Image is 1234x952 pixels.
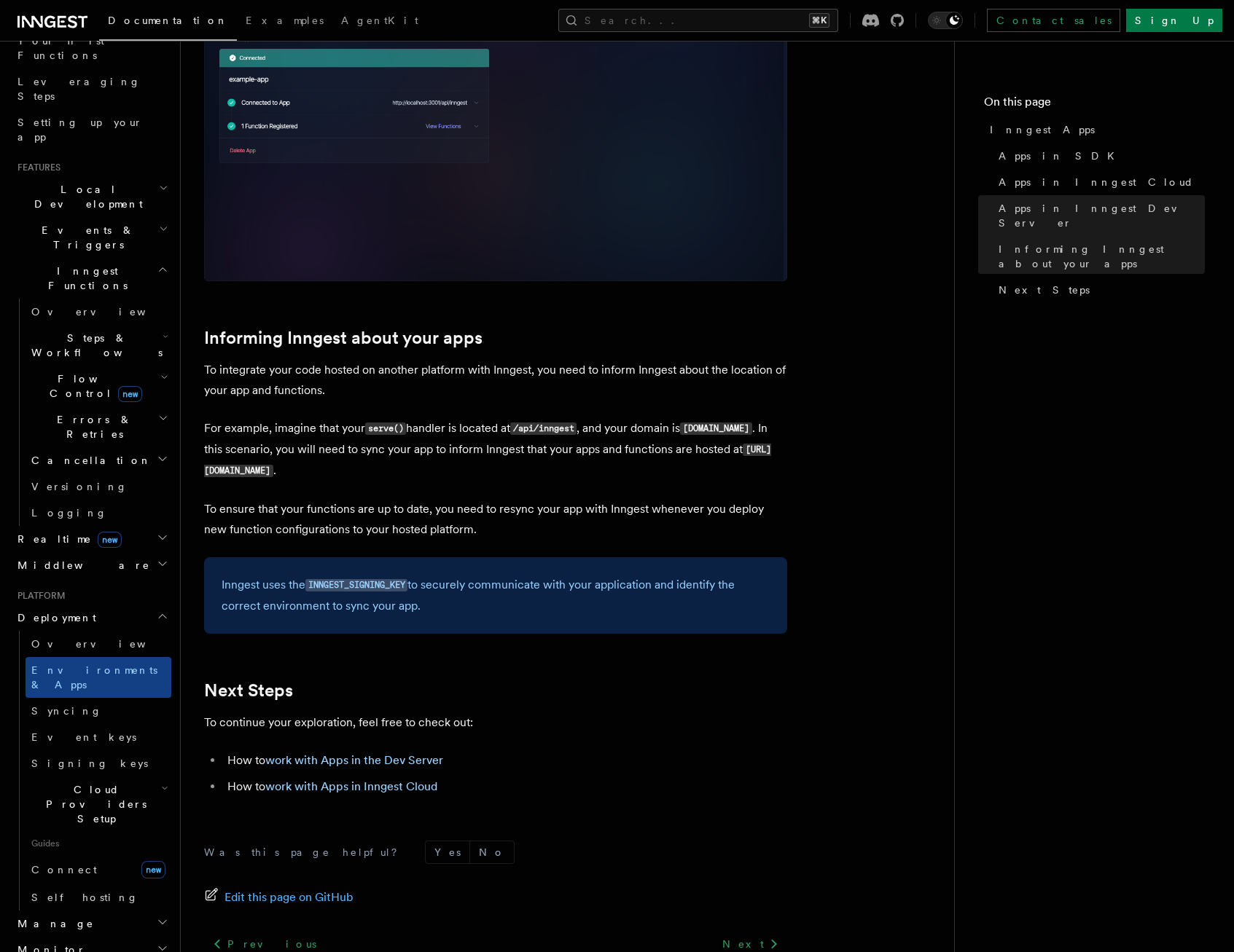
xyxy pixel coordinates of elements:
button: Deployment [12,605,171,631]
span: new [118,386,142,402]
code: [DOMAIN_NAME] [680,422,751,435]
a: Apps in Inngest Dev Server [993,195,1205,236]
a: Event keys [26,724,171,750]
button: Flow Controlnew [26,366,171,406]
span: Signing keys [31,758,148,769]
span: Logging [31,507,107,519]
a: Informing Inngest about your apps [993,236,1205,277]
span: Overview [31,306,181,318]
a: work with Apps in the Dev Server [265,753,443,767]
a: Next Steps [204,680,293,701]
span: Cancellation [26,453,152,468]
a: Overview [26,631,171,657]
a: Next Steps [993,277,1205,303]
span: Errors & Retries [26,412,158,441]
a: Self hosting [26,884,171,910]
span: Events & Triggers [12,223,159,252]
a: Versioning [26,473,171,500]
span: Inngest Functions [12,264,157,293]
a: Syncing [26,698,171,724]
span: new [141,861,165,878]
span: new [98,532,122,548]
span: Connect [31,864,97,876]
a: Documentation [99,4,237,41]
span: Local Development [12,182,159,211]
span: Apps in Inngest Cloud [999,175,1194,189]
code: INNGEST_SIGNING_KEY [305,579,407,591]
span: Apps in SDK [999,149,1123,163]
h4: On this page [984,93,1205,117]
a: Connectnew [26,855,171,884]
span: Guides [26,832,171,855]
p: To continue your exploration, feel free to check out: [204,712,787,733]
span: Versioning [31,481,128,492]
li: How to [223,776,787,797]
code: /api/inngest [510,422,577,435]
a: Edit this page on GitHub [204,887,354,908]
button: Toggle dark mode [928,12,963,29]
span: Overview [31,638,181,650]
a: Contact sales [987,9,1120,32]
button: Cloud Providers Setup [26,776,171,832]
button: No [470,841,514,863]
span: Cloud Providers Setup [26,782,161,826]
button: Manage [12,910,171,937]
button: Realtimenew [12,526,171,552]
span: Examples [246,15,324,26]
button: Steps & Workflows [26,325,171,366]
span: Deployment [12,610,96,625]
span: Inngest Apps [990,122,1095,137]
span: Informing Inngest about your apps [999,242,1205,271]
p: To ensure that your functions are up to date, you need to resync your app with Inngest whenever y... [204,499,787,540]
div: Deployment [12,631,171,910]
button: Yes [426,841,469,863]
div: Inngest Functions [12,299,171,526]
span: Environments & Apps [31,664,157,691]
span: Event keys [31,731,136,743]
kbd: ⌘K [809,13,829,28]
span: Leveraging Steps [17,76,141,102]
p: For example, imagine that your handler is located at , and your domain is . In this scenario, you... [204,418,787,481]
a: Logging [26,500,171,526]
span: Platform [12,590,66,602]
span: AgentKit [341,15,418,26]
p: Inngest uses the to securely communicate with your application and identify the correct environme... [222,575,770,616]
button: Errors & Retries [26,406,171,447]
p: Was this page helpful? [204,845,407,859]
a: Apps in SDK [993,143,1205,169]
a: Your first Functions [12,28,171,68]
span: Features [12,162,60,173]
a: Apps in Inngest Cloud [993,169,1205,195]
button: Local Development [12,176,171,217]
a: Examples [237,4,332,39]
span: Apps in Inngest Dev Server [999,201,1205,230]
span: Flow Control [26,371,160,401]
a: Leveraging Steps [12,68,171,109]
span: Next Steps [999,283,1090,297]
a: Setting up your app [12,109,171,150]
button: Cancellation [26,447,171,473]
a: Sign Up [1126,9,1222,32]
a: AgentKit [332,4,427,39]
span: Syncing [31,705,102,717]
button: Search...⌘K [558,9,838,32]
a: Inngest Apps [984,117,1205,143]
code: serve() [365,422,406,435]
span: Realtime [12,532,122,546]
button: Middleware [12,552,171,578]
a: Signing keys [26,750,171,776]
p: To integrate your code hosted on another platform with Inngest, you need to inform Inngest about ... [204,360,787,401]
a: Environments & Apps [26,657,171,698]
a: work with Apps in Inngest Cloud [265,779,437,793]
button: Events & Triggers [12,217,171,258]
a: Informing Inngest about your apps [204,328,483,348]
a: Overview [26,299,171,325]
span: Middleware [12,558,150,573]
span: Manage [12,916,94,931]
span: Self hosting [31,892,138,903]
span: Steps & Workflows [26,331,163,360]
span: Edit this page on GitHub [224,887,354,908]
span: Setting up your app [17,117,143,143]
button: Inngest Functions [12,258,171,299]
a: INNGEST_SIGNING_KEY [305,578,407,591]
